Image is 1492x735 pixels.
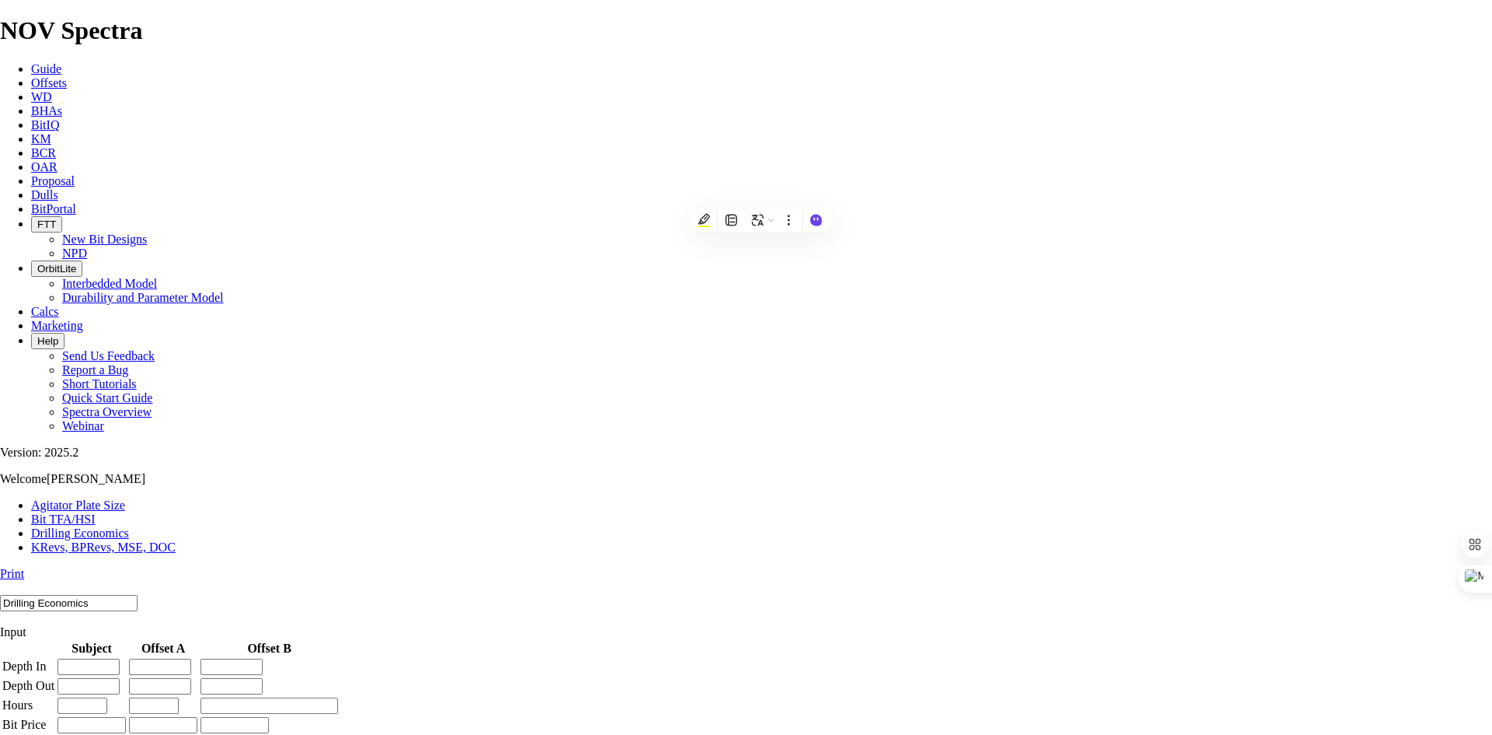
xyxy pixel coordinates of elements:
[31,305,59,318] a: Calcs
[31,216,62,233] button: FTT
[57,641,127,656] th: Subject
[31,527,129,540] a: Drilling Economics
[2,697,55,715] td: Hours
[31,146,56,159] a: BCR
[31,541,176,554] a: KRevs, BPRevs, MSE, DOC
[31,118,59,131] a: BitIQ
[62,291,224,304] a: Durability and Parameter Model
[31,499,125,512] a: Agitator Plate Size
[31,513,96,526] a: Bit TFA/HSI
[31,188,58,201] a: Dulls
[62,391,152,404] a: Quick Start Guide
[47,472,145,485] span: [PERSON_NAME]
[62,363,128,376] a: Report a Bug
[200,641,339,656] th: Offset B
[31,174,75,187] a: Proposal
[62,377,137,390] a: Short Tutorials
[2,658,55,676] td: Depth In
[62,419,104,432] a: Webinar
[31,132,51,145] a: KM
[2,677,55,695] td: Depth Out
[62,349,155,362] a: Send Us Feedback
[2,716,55,734] td: Bit Price
[31,62,61,75] a: Guide
[31,76,67,89] a: Offsets
[62,277,157,290] a: Interbedded Model
[31,104,62,117] a: BHAs
[31,90,52,103] a: WD
[37,263,76,275] span: OrbitLite
[62,247,87,260] a: NPD
[31,160,58,173] a: OAR
[31,202,76,215] a: BitPortal
[62,233,147,246] a: New Bit Designs
[31,319,83,332] a: Marketing
[37,219,56,230] span: FTT
[128,641,198,656] th: Offset A
[62,405,152,418] a: Spectra Overview
[31,261,82,277] button: OrbitLite
[31,333,64,349] button: Help
[37,335,58,347] span: Help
